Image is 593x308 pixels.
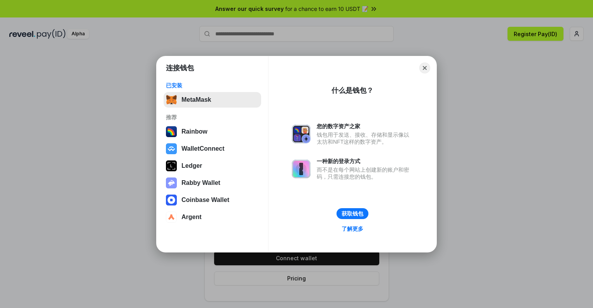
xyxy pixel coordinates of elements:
div: Rainbow [181,128,208,135]
img: svg+xml,%3Csvg%20xmlns%3D%22http%3A%2F%2Fwww.w3.org%2F2000%2Fsvg%22%20width%3D%2228%22%20height%3... [166,160,177,171]
div: 推荐 [166,114,259,121]
button: 获取钱包 [337,208,368,219]
div: 钱包用于发送、接收、存储和显示像以太坊和NFT这样的数字资产。 [317,131,413,145]
button: WalletConnect [164,141,261,157]
img: svg+xml,%3Csvg%20width%3D%2228%22%20height%3D%2228%22%20viewBox%3D%220%200%2028%2028%22%20fill%3D... [166,195,177,205]
a: 了解更多 [337,224,368,234]
div: 获取钱包 [342,210,363,217]
img: svg+xml,%3Csvg%20xmlns%3D%22http%3A%2F%2Fwww.w3.org%2F2000%2Fsvg%22%20fill%3D%22none%22%20viewBox... [292,125,310,143]
img: svg+xml,%3Csvg%20width%3D%22120%22%20height%3D%22120%22%20viewBox%3D%220%200%20120%20120%22%20fil... [166,126,177,137]
div: 您的数字资产之家 [317,123,413,130]
button: Coinbase Wallet [164,192,261,208]
button: Close [419,63,430,73]
img: svg+xml,%3Csvg%20fill%3D%22none%22%20height%3D%2233%22%20viewBox%3D%220%200%2035%2033%22%20width%... [166,94,177,105]
button: Rainbow [164,124,261,139]
div: 已安装 [166,82,259,89]
div: Coinbase Wallet [181,197,229,204]
button: MetaMask [164,92,261,108]
button: Rabby Wallet [164,175,261,191]
img: svg+xml,%3Csvg%20width%3D%2228%22%20height%3D%2228%22%20viewBox%3D%220%200%2028%2028%22%20fill%3D... [166,212,177,223]
img: svg+xml,%3Csvg%20xmlns%3D%22http%3A%2F%2Fwww.w3.org%2F2000%2Fsvg%22%20fill%3D%22none%22%20viewBox... [166,177,177,188]
div: 一种新的登录方式 [317,158,413,165]
div: WalletConnect [181,145,225,152]
h1: 连接钱包 [166,63,194,73]
div: MetaMask [181,96,211,103]
div: Ledger [181,162,202,169]
div: 了解更多 [342,225,363,232]
div: Rabby Wallet [181,179,220,186]
button: Ledger [164,158,261,174]
div: 什么是钱包？ [331,86,373,95]
button: Argent [164,209,261,225]
img: svg+xml,%3Csvg%20xmlns%3D%22http%3A%2F%2Fwww.w3.org%2F2000%2Fsvg%22%20fill%3D%22none%22%20viewBox... [292,160,310,178]
div: 而不是在每个网站上创建新的账户和密码，只需连接您的钱包。 [317,166,413,180]
div: Argent [181,214,202,221]
img: svg+xml,%3Csvg%20width%3D%2228%22%20height%3D%2228%22%20viewBox%3D%220%200%2028%2028%22%20fill%3D... [166,143,177,154]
